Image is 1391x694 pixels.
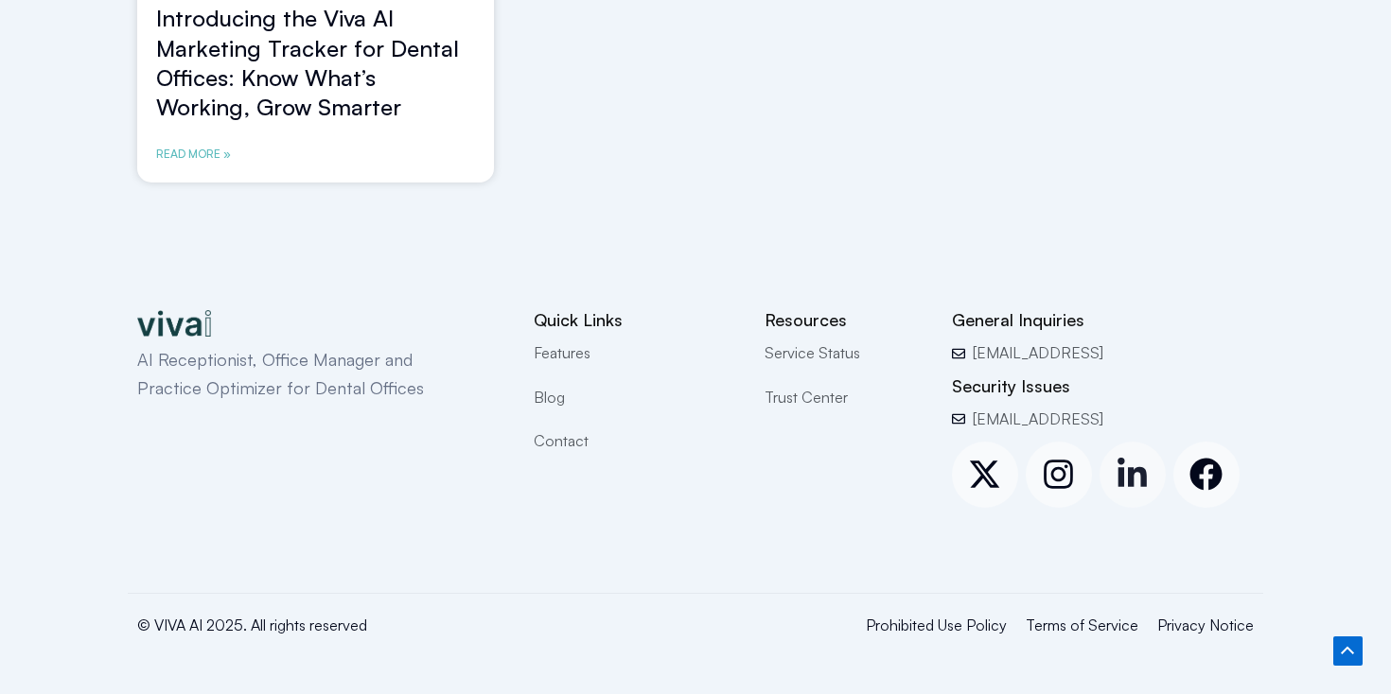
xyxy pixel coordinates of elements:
[534,385,565,409] span: Blog
[137,346,468,402] p: AI Receptionist, Office Manager and Practice Optimizer for Dental Offices
[765,385,923,409] a: Trust Center
[765,309,923,331] h2: Resources
[765,385,848,409] span: Trust Center
[968,340,1103,365] span: [EMAIL_ADDRESS]
[156,4,459,121] a: Introducing the Viva AI Marketing Tracker for Dental Offices: Know What’s Working, Grow Smarter
[534,428,589,453] span: Contact
[534,340,736,365] a: Features
[952,340,1254,365] a: [EMAIL_ADDRESS]
[765,340,860,365] span: Service Status
[534,340,590,365] span: Features
[952,309,1254,331] h2: General Inquiries
[1157,613,1254,637] a: Privacy Notice
[968,407,1103,431] span: [EMAIL_ADDRESS]
[1026,613,1138,637] a: Terms of Service
[534,385,736,409] a: Blog
[866,613,1007,637] a: Prohibited Use Policy
[156,145,231,164] a: Read more about Introducing the Viva AI Marketing Tracker for Dental Offices: Know What’s Working...
[534,428,736,453] a: Contact
[534,309,736,331] h2: Quick Links
[765,340,923,365] a: Service Status
[952,407,1254,431] a: [EMAIL_ADDRESS]
[137,613,627,637] p: © VIVA AI 2025. All rights reserved
[952,375,1254,397] h2: Security Issues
